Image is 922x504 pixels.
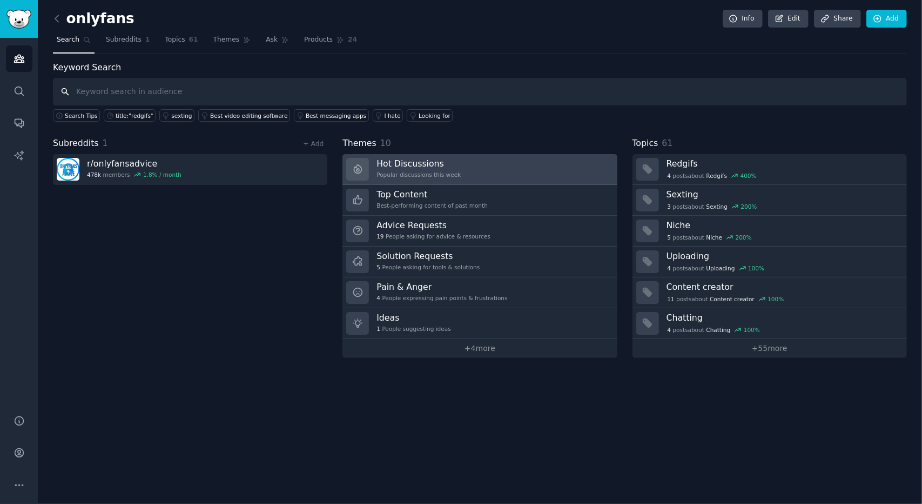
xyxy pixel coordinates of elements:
a: title:"redgifs" [104,109,156,122]
div: sexting [171,112,192,120]
div: Best messaging apps [306,112,366,120]
span: Subreddits [106,35,142,45]
div: 200 % [741,203,757,210]
div: post s about [667,294,785,304]
span: Sexting [706,203,728,210]
label: Keyword Search [53,62,121,72]
a: Advice Requests19People asking for advice & resources [342,216,617,247]
span: 19 [376,233,383,240]
div: Popular discussions this week [376,171,461,178]
span: 4 [376,294,380,302]
div: People asking for advice & resources [376,233,490,240]
a: r/onlyfansadvice478kmembers1.8% / month [53,154,327,185]
a: Info [723,10,763,28]
span: 1 [376,325,380,333]
a: Add [866,10,907,28]
span: Niche [706,234,723,241]
div: post s about [667,263,765,273]
a: Subreddits1 [102,31,153,54]
a: Edit [768,10,809,28]
span: 61 [189,35,198,45]
span: Ask [266,35,278,45]
div: post s about [667,202,758,211]
span: Search Tips [65,112,98,120]
h3: Solution Requests [376,250,480,262]
h3: Top Content [376,189,488,200]
h3: Hot Discussions [376,158,461,169]
a: Products24 [300,31,361,54]
span: Content creator [710,295,755,303]
span: Uploading [706,264,735,272]
a: + Add [303,140,324,148]
span: Chatting [706,326,731,334]
div: 200 % [736,234,752,241]
span: 4 [667,326,671,334]
div: Best video editing software [210,112,287,120]
a: Niche5postsaboutNiche200% [632,216,907,247]
h3: Chatting [667,312,899,323]
div: 100 % [748,264,764,272]
a: Best video editing software [198,109,290,122]
div: People expressing pain points & frustrations [376,294,507,302]
h3: Niche [667,220,899,231]
div: People suggesting ideas [376,325,450,333]
span: 1 [103,138,108,148]
a: Share [814,10,860,28]
div: People asking for tools & solutions [376,263,480,271]
span: 3 [667,203,671,210]
img: GummySearch logo [6,10,31,29]
span: Search [57,35,79,45]
input: Keyword search in audience [53,78,907,105]
a: I hate [373,109,403,122]
span: Themes [213,35,240,45]
div: post s about [667,171,758,181]
span: 24 [348,35,357,45]
div: I hate [385,112,401,120]
span: 1 [145,35,150,45]
div: 100 % [744,326,760,334]
div: post s about [667,233,753,242]
span: Subreddits [53,137,99,150]
span: Topics [632,137,658,150]
span: Products [304,35,333,45]
span: 5 [667,234,671,241]
div: Best-performing content of past month [376,202,488,209]
h3: Ideas [376,312,450,323]
span: Themes [342,137,376,150]
a: Ask [262,31,293,54]
h3: Content creator [667,281,899,293]
div: members [87,171,181,178]
span: 4 [667,264,671,272]
h2: onlyfans [53,10,134,28]
a: Top ContentBest-performing content of past month [342,185,617,216]
h3: Redgifs [667,158,899,169]
h3: Uploading [667,250,899,262]
a: sexting [159,109,194,122]
a: Search [53,31,95,54]
a: Hot DiscussionsPopular discussions this week [342,154,617,185]
h3: r/ onlyfansadvice [87,158,181,169]
a: +4more [342,339,617,358]
h3: Sexting [667,189,899,200]
a: +55more [632,339,907,358]
span: 10 [380,138,391,148]
div: 400 % [741,172,757,180]
a: Redgifs4postsaboutRedgifs400% [632,154,907,185]
button: Search Tips [53,109,100,122]
h3: Advice Requests [376,220,490,231]
a: Best messaging apps [294,109,369,122]
div: Looking for [419,112,450,120]
div: 100 % [768,295,784,303]
img: onlyfansadvice [57,158,79,181]
span: Topics [165,35,185,45]
a: Solution Requests5People asking for tools & solutions [342,247,617,277]
div: post s about [667,325,761,335]
a: Pain & Anger4People expressing pain points & frustrations [342,277,617,308]
a: Content creator11postsaboutContent creator100% [632,277,907,308]
span: 61 [662,138,672,148]
a: Ideas1People suggesting ideas [342,308,617,339]
a: Topics61 [161,31,201,54]
a: Chatting4postsaboutChatting100% [632,308,907,339]
span: 4 [667,172,671,180]
span: Redgifs [706,172,728,180]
